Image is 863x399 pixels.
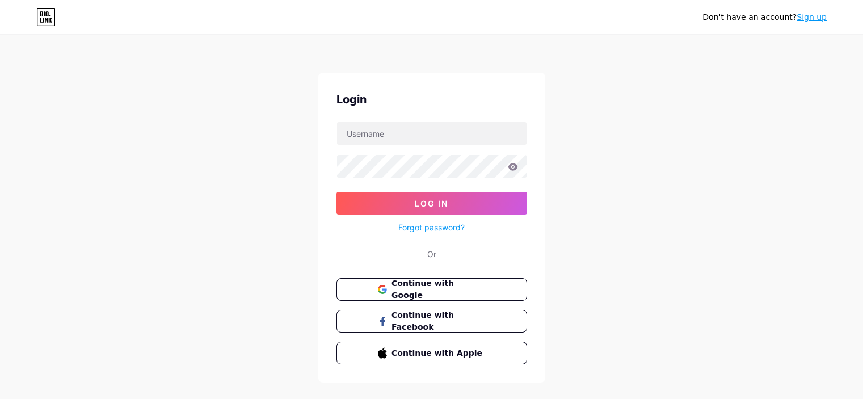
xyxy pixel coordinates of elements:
[336,278,527,301] button: Continue with Google
[398,221,465,233] a: Forgot password?
[336,192,527,215] button: Log In
[391,347,485,359] span: Continue with Apple
[337,122,527,145] input: Username
[391,309,485,333] span: Continue with Facebook
[702,11,827,23] div: Don't have an account?
[336,310,527,333] button: Continue with Facebook
[797,12,827,22] a: Sign up
[391,278,485,301] span: Continue with Google
[336,91,527,108] div: Login
[415,199,448,208] span: Log In
[336,342,527,364] button: Continue with Apple
[427,248,436,260] div: Or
